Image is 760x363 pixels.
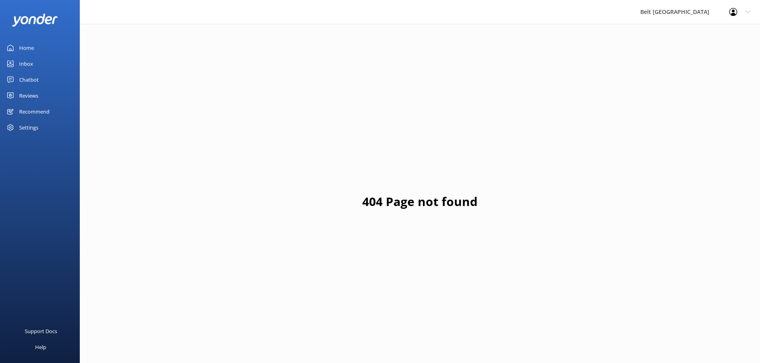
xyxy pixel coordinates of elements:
[25,323,57,339] div: Support Docs
[35,339,46,355] div: Help
[19,72,39,88] div: Chatbot
[19,40,34,56] div: Home
[12,14,58,27] img: yonder-white-logo.png
[19,88,38,104] div: Reviews
[19,104,49,120] div: Recommend
[19,120,38,135] div: Settings
[362,192,478,211] h1: 404 Page not found
[19,56,33,72] div: Inbox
